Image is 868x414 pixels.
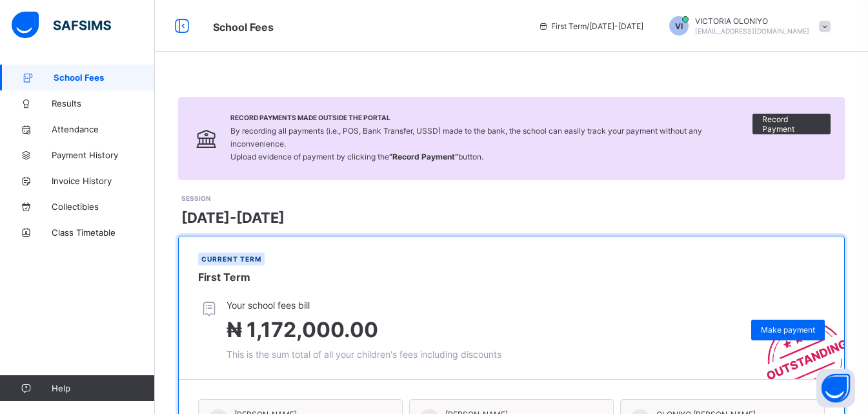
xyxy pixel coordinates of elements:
[761,325,815,335] span: Make payment
[227,349,501,360] span: This is the sum total of all your children's fees including discounts
[52,124,155,134] span: Attendance
[656,16,837,36] div: VICTORIAOLONIYO
[181,209,285,226] span: [DATE]-[DATE]
[54,72,155,83] span: School Fees
[751,305,844,379] img: outstanding-stamp.3c148f88c3ebafa6da95868fa43343a1.svg
[52,383,154,393] span: Help
[52,150,155,160] span: Payment History
[230,126,702,161] span: By recording all payments (i.e., POS, Bank Transfer, USSD) made to the bank, the school can easil...
[227,317,378,342] span: ₦ 1,172,000.00
[230,114,752,121] span: Record Payments Made Outside the Portal
[198,271,250,284] span: First Term
[389,152,458,161] b: “Record Payment”
[213,21,274,34] span: School Fees
[695,27,809,35] span: [EMAIL_ADDRESS][DOMAIN_NAME]
[227,300,501,311] span: Your school fees bill
[695,16,809,26] span: VICTORIA OLONIYO
[538,21,643,31] span: session/term information
[816,369,855,408] button: Open asap
[675,21,683,31] span: VI
[201,255,261,263] span: Current term
[52,98,155,109] span: Results
[762,114,821,134] span: Record Payment
[52,227,155,238] span: Class Timetable
[181,194,210,202] span: SESSION
[52,176,155,186] span: Invoice History
[52,202,155,212] span: Collectibles
[12,12,111,39] img: safsims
